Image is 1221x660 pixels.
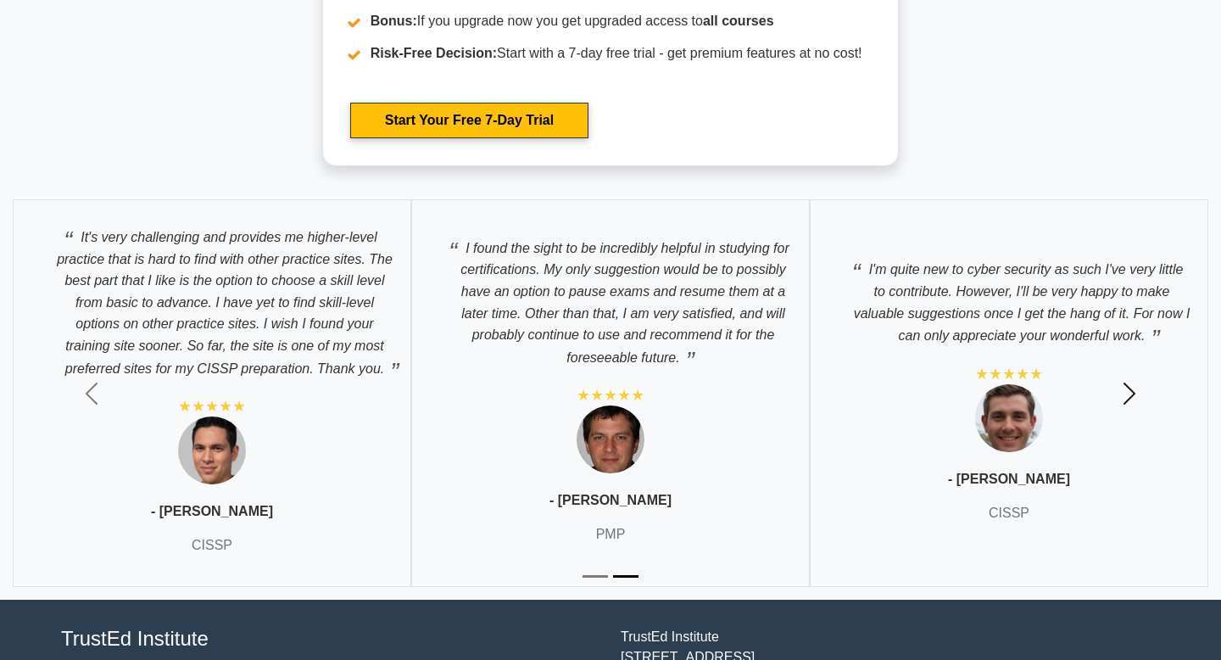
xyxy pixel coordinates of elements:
p: - [PERSON_NAME] [948,469,1070,489]
p: CISSP [192,535,232,556]
div: ★★★★★ [975,364,1043,384]
div: ★★★★★ [178,396,246,417]
p: CISSP [989,503,1029,523]
div: ★★★★★ [577,385,644,406]
p: It's very challenging and provides me higher-level practice that is hard to find with other pract... [31,217,393,379]
p: - [PERSON_NAME] [549,490,672,511]
h4: TrustEd Institute [61,627,600,652]
a: Start Your Free 7-Day Trial [350,103,588,138]
img: Testimonial 3 [975,384,1043,452]
p: - [PERSON_NAME] [151,501,273,522]
img: Testimonial 2 [577,406,644,473]
p: PMP [596,524,626,545]
button: Slide 2 [613,567,638,586]
p: I found the sight to be incredibly helpful in studying for certifications. My only suggestion wou... [429,228,792,369]
button: Slide 1 [583,567,608,586]
img: Testimonial 1 [178,417,246,484]
p: I'm quite new to cyber security as such I've very little to contribute. However, I'll be very hap... [828,249,1190,346]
